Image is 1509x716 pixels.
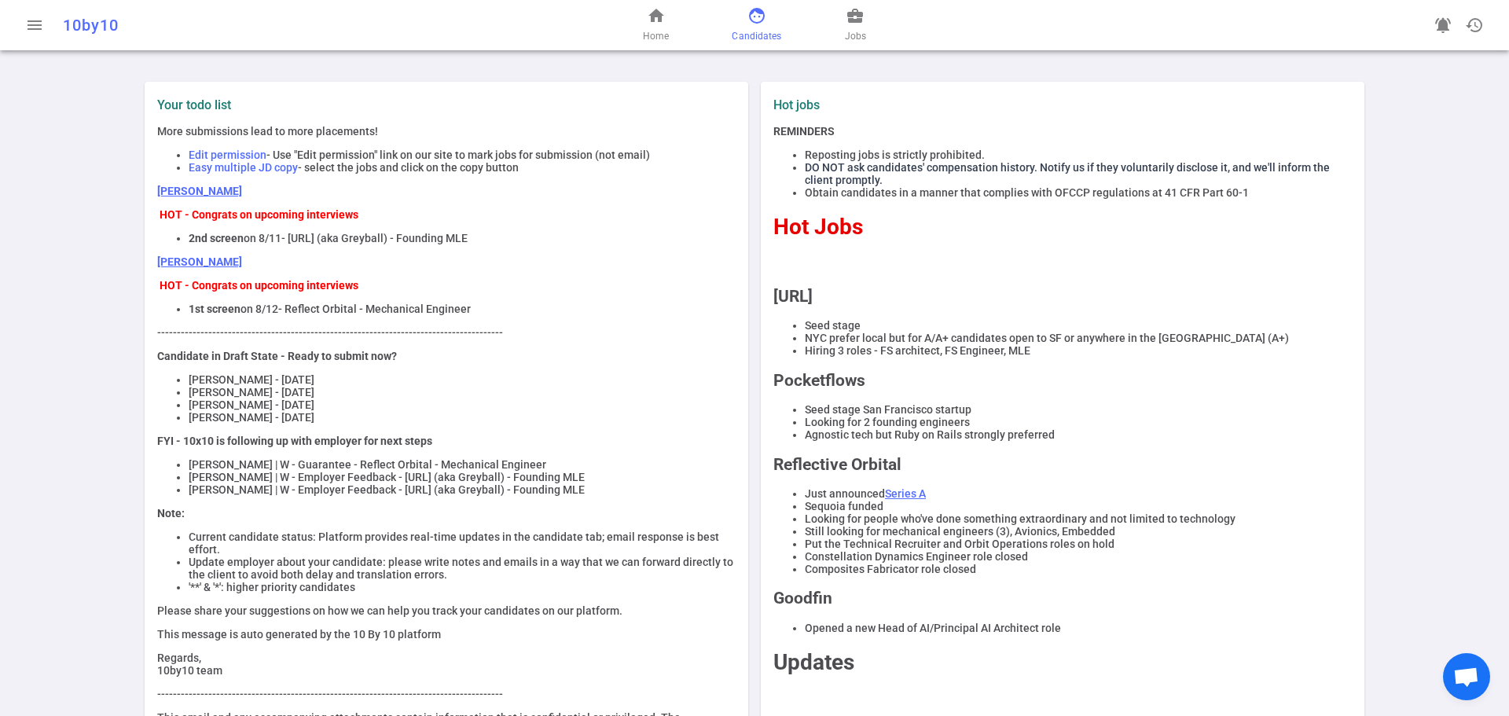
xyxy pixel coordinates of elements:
[189,458,736,471] li: [PERSON_NAME] | W - Guarantee - Reflect Orbital - Mechanical Engineer
[298,161,519,174] span: - select the jobs and click on the copy button
[157,604,736,617] p: Please share your suggestions on how we can help you track your candidates on our platform.
[805,512,1352,525] li: Looking for people who've done something extraordinary and not limited to technology
[1434,16,1452,35] span: notifications_active
[805,186,1352,199] li: Obtain candidates in a manner that complies with OFCCP regulations at 41 CFR Part 60-1
[805,319,1352,332] li: Seed stage
[805,149,1352,161] li: Reposting jobs is strictly prohibited.
[1443,653,1490,700] a: Open chat
[189,411,736,424] li: [PERSON_NAME] - [DATE]
[189,398,736,411] li: [PERSON_NAME] - [DATE]
[278,303,471,315] span: - Reflect Orbital - Mechanical Engineer
[773,287,1352,306] h2: [URL]
[773,214,863,240] span: Hot Jobs
[157,507,185,520] strong: Note:
[189,303,240,315] strong: 1st screen
[157,350,397,362] strong: Candidate in Draft State - Ready to submit now?
[157,125,378,138] span: More submissions lead to more placements!
[805,161,1330,186] span: DO NOT ask candidates' compensation history. Notify us if they voluntarily disclose it, and we'll...
[773,371,1352,390] h2: Pocketflows
[189,531,736,556] li: Current candidate status: Platform provides real-time updates in the candidate tab; email respons...
[805,538,1352,550] li: Put the Technical Recruiter and Orbit Operations roles on hold
[846,6,865,25] span: business_center
[189,386,736,398] li: [PERSON_NAME] - [DATE]
[773,97,1056,112] label: Hot jobs
[773,589,1352,608] h2: Goodfin
[773,649,1352,675] h1: Updates
[805,428,1352,441] li: Agnostic tech but Ruby on Rails strongly preferred
[805,525,1352,538] li: Still looking for mechanical engineers (3), Avionics, Embedded
[189,483,736,496] li: [PERSON_NAME] | W - Employer Feedback - [URL] (aka Greyball) - Founding MLE
[805,622,1352,634] li: Opened a new Head of AI/Principal AI Architect role
[747,6,766,25] span: face
[845,28,866,44] span: Jobs
[643,28,669,44] span: Home
[732,6,781,44] a: Candidates
[643,6,669,44] a: Home
[732,28,781,44] span: Candidates
[805,344,1352,357] li: Hiring 3 roles - FS architect, FS Engineer, MLE
[189,149,266,161] span: Edit permission
[805,500,1352,512] li: Sequoia funded
[157,435,432,447] strong: FYI - 10x10 is following up with employer for next steps
[157,652,736,677] p: Regards, 10by10 team
[189,161,298,174] span: Easy multiple JD copy
[189,581,736,593] li: '**' & '*': higher priority candidates
[773,455,1352,474] h2: Reflective Orbital
[189,556,736,581] li: Update employer about your candidate: please write notes and emails in a way that we can forward ...
[805,332,1352,344] li: NYC prefer local but for A/A+ candidates open to SF or anywhere in the [GEOGRAPHIC_DATA] (A+)
[805,487,1352,500] li: Just announced
[189,232,244,244] strong: 2nd screen
[157,185,242,197] a: [PERSON_NAME]
[63,16,497,35] div: 10by10
[157,255,242,268] a: [PERSON_NAME]
[1465,16,1484,35] span: history
[157,97,736,112] label: Your todo list
[189,471,736,483] li: [PERSON_NAME] | W - Employer Feedback - [URL] (aka Greyball) - Founding MLE
[805,563,1352,575] li: Composites Fabricator role closed
[160,208,358,221] strong: HOT - Congrats on upcoming interviews
[19,9,50,41] button: Open menu
[244,232,281,244] span: on 8/11
[157,628,736,641] p: This message is auto generated by the 10 By 10 platform
[157,326,736,339] p: ----------------------------------------------------------------------------------------
[1427,9,1459,41] a: Go to see announcements
[240,303,278,315] span: on 8/12
[805,550,1352,563] li: Constellation Dynamics Engineer role closed
[773,125,835,138] strong: REMINDERS
[281,232,468,244] span: - [URL] (aka Greyball) - Founding MLE
[160,279,358,292] strong: HOT - Congrats on upcoming interviews
[25,16,44,35] span: menu
[805,416,1352,428] li: Looking for 2 founding engineers
[647,6,666,25] span: home
[189,373,736,386] li: [PERSON_NAME] - [DATE]
[845,6,866,44] a: Jobs
[157,688,736,700] p: ----------------------------------------------------------------------------------------
[885,487,926,500] a: Series A
[805,403,1352,416] li: Seed stage San Francisco startup
[1459,9,1490,41] button: Open history
[266,149,650,161] span: - Use "Edit permission" link on our site to mark jobs for submission (not email)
